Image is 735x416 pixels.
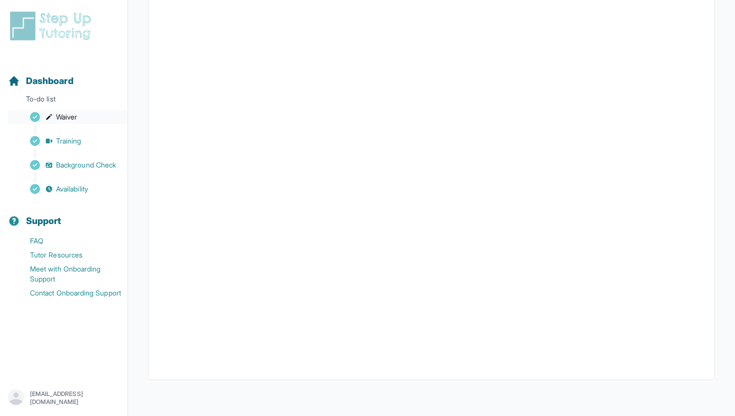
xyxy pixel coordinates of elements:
[8,74,73,88] a: Dashboard
[8,182,127,196] a: Availability
[30,390,119,406] p: [EMAIL_ADDRESS][DOMAIN_NAME]
[4,198,123,232] button: Support
[56,136,81,146] span: Training
[26,214,61,228] span: Support
[4,94,123,108] p: To-do list
[8,262,127,286] a: Meet with Onboarding Support
[8,248,127,262] a: Tutor Resources
[56,112,77,122] span: Waiver
[8,389,119,407] button: [EMAIL_ADDRESS][DOMAIN_NAME]
[8,110,127,124] a: Waiver
[8,158,127,172] a: Background Check
[8,286,127,300] a: Contact Onboarding Support
[26,74,73,88] span: Dashboard
[8,134,127,148] a: Training
[56,160,116,170] span: Background Check
[8,10,97,42] img: logo
[56,184,88,194] span: Availability
[8,234,127,248] a: FAQ
[4,58,123,92] button: Dashboard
